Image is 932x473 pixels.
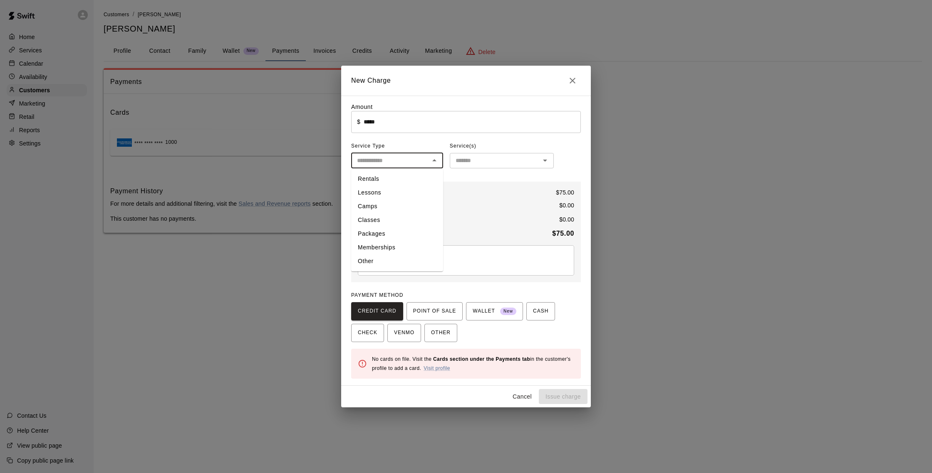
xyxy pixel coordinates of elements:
[407,302,463,320] button: POINT OF SALE
[433,356,530,362] b: Cards section under the Payments tab
[559,215,574,224] p: $ 0.00
[351,103,373,110] label: Amount
[351,302,403,320] button: CREDIT CARD
[429,155,440,166] button: Close
[341,66,591,96] h2: New Charge
[351,241,443,254] li: Memberships
[431,326,451,340] span: OTHER
[358,305,397,318] span: CREDIT CARD
[413,305,456,318] span: POINT OF SALE
[500,306,516,317] span: New
[351,200,443,213] li: Camps
[559,201,574,209] p: $ 0.00
[372,356,570,371] span: No cards on file. Visit the in the customer's profile to add a card.
[526,302,555,320] button: CASH
[351,186,443,200] li: Lessons
[424,365,450,371] a: Visit profile
[357,118,360,126] p: $
[509,389,535,404] button: Cancel
[351,324,384,342] button: CHECK
[424,324,457,342] button: OTHER
[450,140,476,153] span: Service(s)
[351,140,443,153] span: Service Type
[533,305,548,318] span: CASH
[351,292,403,298] span: PAYMENT METHOD
[358,326,377,340] span: CHECK
[351,227,443,241] li: Packages
[387,324,421,342] button: VENMO
[539,155,551,166] button: Open
[552,230,574,237] b: $ 75.00
[351,213,443,227] li: Classes
[564,72,581,89] button: Close
[351,254,443,268] li: Other
[556,188,574,197] p: $ 75.00
[466,302,523,320] button: WALLET New
[351,172,443,186] li: Rentals
[394,326,414,340] span: VENMO
[473,305,516,318] span: WALLET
